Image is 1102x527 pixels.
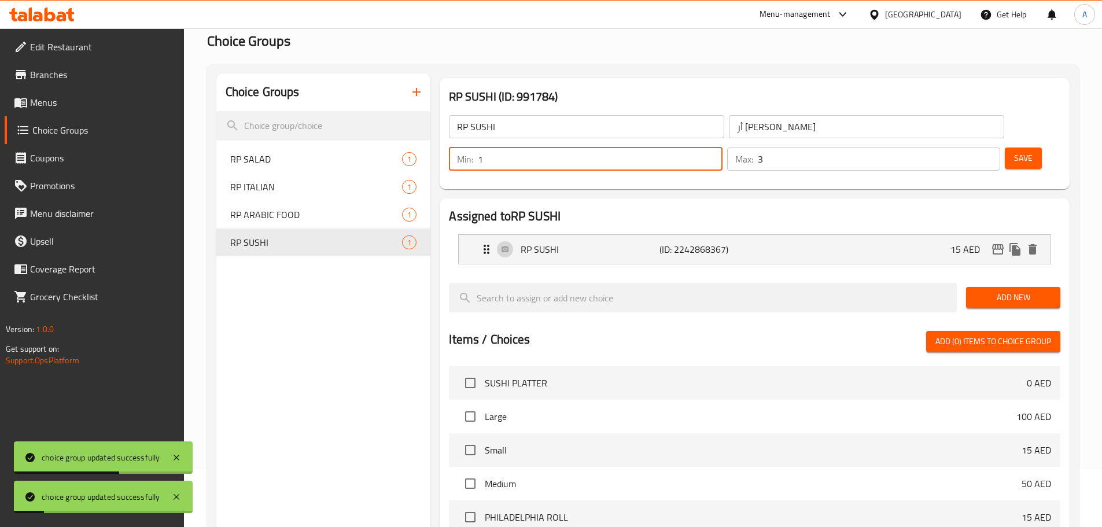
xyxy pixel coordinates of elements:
button: Save [1005,148,1042,169]
span: Select choice [458,404,482,429]
a: Edit Restaurant [5,33,184,61]
p: 100 AED [1016,410,1051,423]
div: Choices [402,235,417,249]
span: Add New [975,290,1051,305]
div: Expand [459,235,1051,264]
div: RP SUSHI1 [216,229,431,256]
span: RP ARABIC FOOD [230,208,403,222]
input: search [449,283,957,312]
span: Choice Groups [207,28,290,54]
p: (ID: 2242868367) [659,242,752,256]
a: Coupons [5,144,184,172]
span: Edit Restaurant [30,40,175,54]
a: Promotions [5,172,184,200]
h3: RP SUSHI (ID: 991784) [449,87,1060,106]
a: Menu disclaimer [5,200,184,227]
p: 15 AED [950,242,989,256]
p: 0 AED [1027,376,1051,390]
span: Grocery Checklist [30,290,175,304]
input: search [216,111,431,141]
span: Select choice [458,471,482,496]
a: Choice Groups [5,116,184,144]
div: choice group updated successfully [42,491,160,503]
h2: Choice Groups [226,83,300,101]
span: RP SALAD [230,152,403,166]
p: 15 AED [1022,443,1051,457]
button: Add (0) items to choice group [926,331,1060,352]
div: RP ARABIC FOOD1 [216,201,431,229]
p: RP SUSHI [521,242,659,256]
h2: Items / Choices [449,331,530,348]
div: RP SALAD1 [216,145,431,173]
a: Coverage Report [5,255,184,283]
span: Save [1014,151,1033,165]
p: Min: [457,152,473,166]
div: choice group updated successfully [42,451,160,464]
span: Small [485,443,1022,457]
span: 1 [403,154,416,165]
span: PHILADELPHIA ROLL [485,510,1022,524]
li: Expand [449,230,1060,269]
span: Choice Groups [32,123,175,137]
a: Support.OpsPlatform [6,353,79,368]
div: Choices [402,152,417,166]
span: Get support on: [6,341,59,356]
p: 50 AED [1022,477,1051,491]
span: Promotions [30,179,175,193]
p: 15 AED [1022,510,1051,524]
div: Menu-management [760,8,831,21]
span: 1 [403,209,416,220]
div: RP ITALIAN1 [216,173,431,201]
span: 1 [403,182,416,193]
span: RP ITALIAN [230,180,403,194]
span: Select choice [458,371,482,395]
p: Max: [735,152,753,166]
span: SUSHI PLATTER [485,376,1027,390]
span: 1 [403,237,416,248]
h2: Assigned to RP SUSHI [449,208,1060,225]
span: Branches [30,68,175,82]
a: Branches [5,61,184,89]
span: Menus [30,95,175,109]
span: Large [485,410,1016,423]
button: Add New [966,287,1060,308]
div: [GEOGRAPHIC_DATA] [885,8,961,21]
button: edit [989,241,1007,258]
a: Upsell [5,227,184,255]
span: Coupons [30,151,175,165]
a: Grocery Checklist [5,283,184,311]
span: Upsell [30,234,175,248]
span: 1.0.0 [36,322,54,337]
span: Version: [6,322,34,337]
span: Medium [485,477,1022,491]
button: delete [1024,241,1041,258]
a: Menus [5,89,184,116]
span: A [1082,8,1087,21]
span: Coverage Report [30,262,175,276]
button: duplicate [1007,241,1024,258]
span: Menu disclaimer [30,207,175,220]
span: Select choice [458,438,482,462]
span: RP SUSHI [230,235,403,249]
span: Add (0) items to choice group [935,334,1051,349]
